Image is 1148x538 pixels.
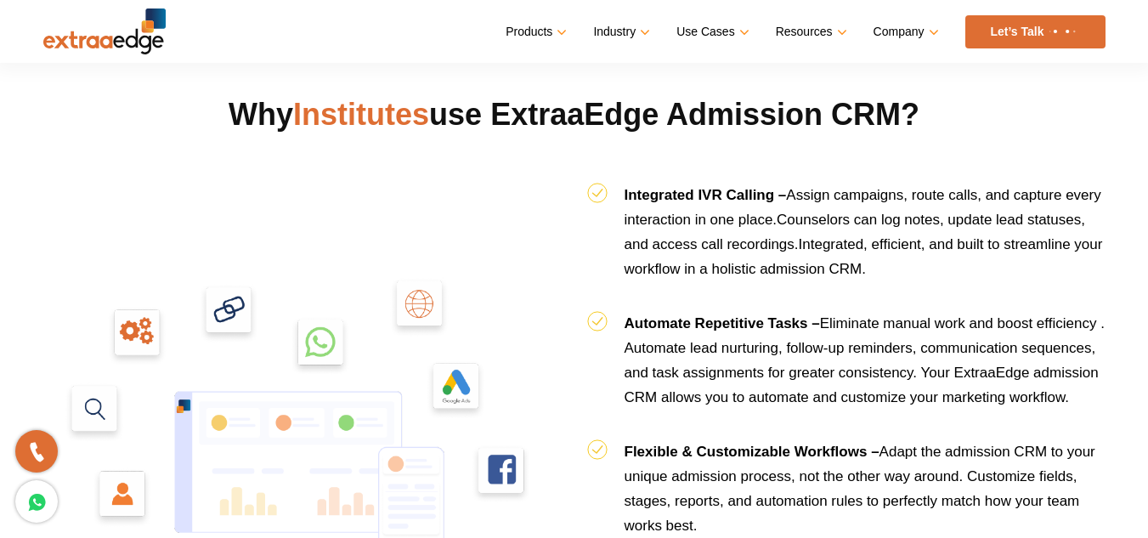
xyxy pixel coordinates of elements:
a: Industry [593,20,647,44]
a: Use Cases [676,20,745,44]
a: Let’s Talk [965,15,1106,48]
b: Integrated IVR Calling – [625,187,787,203]
span: Assign campaigns, route calls, and capture every interaction in one place. [625,187,1101,228]
span: Eliminate manual work and boost efficiency . Automate lead nurturing, follow-up reminders, commun... [625,315,1105,405]
span: Counselors can log notes, update lead statuses, and access call recordings. [625,212,1085,252]
a: Company [874,20,936,44]
a: Resources [776,20,844,44]
b: Automate Repetitive Tasks – [625,315,820,331]
b: Flexible & Customizable Workflows – [625,444,879,460]
span: Integrated, efficient, and built to streamline your workflow in a holistic admission CRM. [625,236,1103,277]
span: Institutes [293,97,429,132]
a: Products [506,20,563,44]
h2: Why use ExtraaEdge Admission CRM? [43,94,1106,178]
